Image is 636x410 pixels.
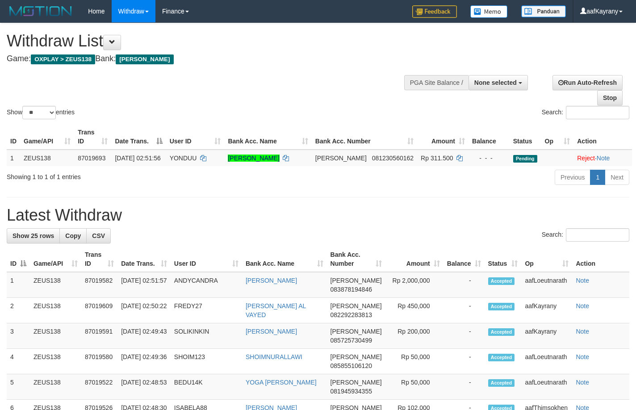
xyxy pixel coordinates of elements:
span: [PERSON_NAME] [116,54,173,64]
span: Copy 083878194846 to clipboard [331,286,372,293]
a: 1 [590,170,605,185]
select: Showentries [22,106,56,119]
a: Show 25 rows [7,228,60,243]
td: Rp 200,000 [385,323,444,349]
a: Note [576,353,589,360]
span: Copy [65,232,81,239]
a: Stop [597,90,623,105]
td: [DATE] 02:49:43 [117,323,171,349]
span: Copy 085725730499 to clipboard [331,337,372,344]
td: aafLoeutnarath [521,349,572,374]
td: ZEUS138 [30,298,81,323]
span: [PERSON_NAME] [331,328,382,335]
input: Search: [566,228,629,242]
th: Amount: activate to sort column ascending [417,124,469,150]
td: [DATE] 02:51:57 [117,272,171,298]
img: Feedback.jpg [412,5,457,18]
span: Show 25 rows [13,232,54,239]
span: Accepted [488,379,515,387]
span: YONDUU [170,155,197,162]
td: FREDY27 [171,298,242,323]
td: Rp 50,000 [385,374,444,400]
th: Status [510,124,541,150]
img: Button%20Memo.svg [470,5,508,18]
td: SOLIKINKIN [171,323,242,349]
h4: Game: Bank: [7,54,415,63]
th: Bank Acc. Number: activate to sort column ascending [327,247,385,272]
span: [PERSON_NAME] [331,379,382,386]
td: BEDU14K [171,374,242,400]
span: Copy 081945934355 to clipboard [331,388,372,395]
th: Game/API: activate to sort column ascending [20,124,74,150]
td: · [573,150,632,166]
span: Accepted [488,303,515,310]
a: Next [605,170,629,185]
a: YOGA [PERSON_NAME] [246,379,317,386]
th: Bank Acc. Name: activate to sort column ascending [224,124,311,150]
span: Rp 311.500 [421,155,453,162]
img: panduan.png [521,5,566,17]
span: 87019693 [78,155,105,162]
span: [DATE] 02:51:56 [115,155,160,162]
td: Rp 450,000 [385,298,444,323]
span: Accepted [488,354,515,361]
th: ID [7,124,20,150]
button: None selected [469,75,528,90]
td: ZEUS138 [20,150,74,166]
a: SHOIMNURALLAWI [246,353,302,360]
td: aafLoeutnarath [521,272,572,298]
td: ZEUS138 [30,349,81,374]
a: Note [597,155,610,162]
a: Note [576,277,589,284]
span: Copy 082292283813 to clipboard [331,311,372,318]
td: aafKayrany [521,298,572,323]
th: Game/API: activate to sort column ascending [30,247,81,272]
a: Run Auto-Refresh [552,75,623,90]
span: Pending [513,155,537,163]
span: None selected [474,79,517,86]
th: Date Trans.: activate to sort column ascending [117,247,171,272]
td: 3 [7,323,30,349]
td: 1 [7,150,20,166]
th: Amount: activate to sort column ascending [385,247,444,272]
th: Balance [469,124,510,150]
a: Previous [555,170,590,185]
span: [PERSON_NAME] [315,155,367,162]
label: Search: [542,106,629,119]
th: Trans ID: activate to sort column ascending [81,247,117,272]
div: Showing 1 to 1 of 1 entries [7,169,258,181]
span: CSV [92,232,105,239]
a: Note [576,379,589,386]
a: CSV [86,228,111,243]
a: [PERSON_NAME] AL VAYED [246,302,306,318]
th: Bank Acc. Name: activate to sort column ascending [242,247,327,272]
div: PGA Site Balance / [404,75,469,90]
span: Copy 085855106120 to clipboard [331,362,372,369]
a: [PERSON_NAME] [246,328,297,335]
th: Op: activate to sort column ascending [541,124,574,150]
td: - [444,374,485,400]
td: - [444,272,485,298]
th: Action [572,247,629,272]
th: Trans ID: activate to sort column ascending [74,124,111,150]
td: [DATE] 02:50:22 [117,298,171,323]
span: Accepted [488,328,515,336]
a: Reject [577,155,595,162]
td: 87019591 [81,323,117,349]
span: Copy 081230560162 to clipboard [372,155,414,162]
td: aafKayrany [521,323,572,349]
td: ZEUS138 [30,272,81,298]
img: MOTION_logo.png [7,4,75,18]
td: - [444,323,485,349]
td: 87019580 [81,349,117,374]
td: - [444,298,485,323]
td: SHOIM123 [171,349,242,374]
td: ZEUS138 [30,323,81,349]
a: [PERSON_NAME] [228,155,279,162]
th: Action [573,124,632,150]
th: User ID: activate to sort column ascending [166,124,225,150]
span: [PERSON_NAME] [331,353,382,360]
td: aafLoeutnarath [521,374,572,400]
span: OXPLAY > ZEUS138 [31,54,95,64]
label: Show entries [7,106,75,119]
